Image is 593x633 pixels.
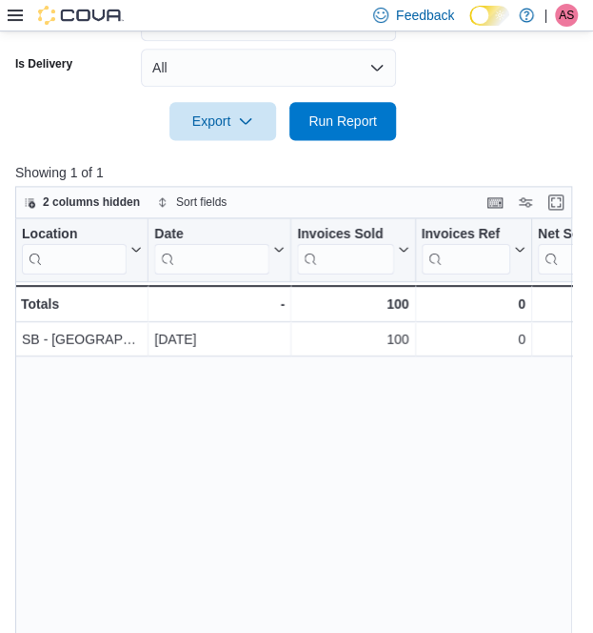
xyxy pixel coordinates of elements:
[469,26,470,27] span: Dark Mode
[297,226,393,244] div: Invoices Sold
[422,226,510,244] div: Invoices Ref
[15,56,72,71] label: Is Delivery
[514,191,537,214] button: Display options
[22,226,142,275] button: Location
[43,194,140,210] span: 2 columns hidden
[169,102,276,140] button: Export
[154,226,285,275] button: Date
[297,226,393,275] div: Invoices Sold
[469,6,509,26] input: Dark Mode
[154,226,269,275] div: Date
[289,102,396,140] button: Run Report
[149,191,234,214] button: Sort fields
[297,226,408,275] button: Invoices Sold
[176,194,227,210] span: Sort fields
[422,293,525,316] div: 0
[544,4,547,27] p: |
[544,191,567,214] button: Enter fullscreen
[22,328,142,351] div: SB - [GEOGRAPHIC_DATA]
[396,6,454,25] span: Feedback
[154,293,285,316] div: -
[308,112,377,131] span: Run Report
[422,328,525,351] div: 0
[484,191,506,214] button: Keyboard shortcuts
[559,4,574,27] span: AS
[154,226,269,244] div: Date
[141,49,396,87] button: All
[22,226,127,275] div: Location
[422,226,525,275] button: Invoices Ref
[297,328,408,351] div: 100
[154,328,285,351] div: [DATE]
[555,4,578,27] div: Alyssa Savin
[16,191,148,214] button: 2 columns hidden
[22,226,127,244] div: Location
[422,226,510,275] div: Invoices Ref
[181,102,265,140] span: Export
[297,293,408,316] div: 100
[15,163,578,182] p: Showing 1 of 1
[38,6,124,25] img: Cova
[21,293,142,316] div: Totals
